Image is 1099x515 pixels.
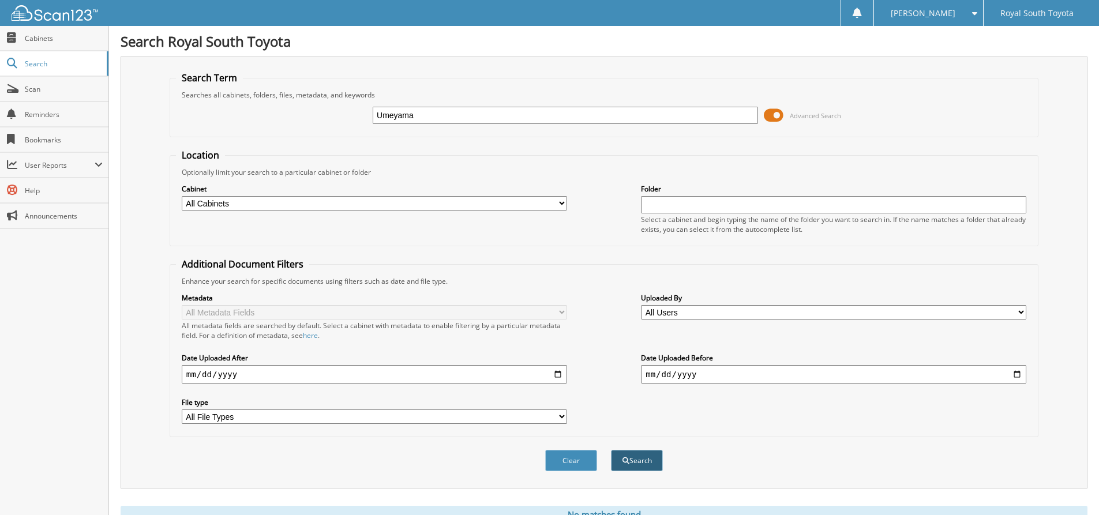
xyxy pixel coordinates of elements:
[182,397,567,407] label: File type
[176,90,1032,100] div: Searches all cabinets, folders, files, metadata, and keywords
[641,215,1026,234] div: Select a cabinet and begin typing the name of the folder you want to search in. If the name match...
[25,211,103,221] span: Announcements
[12,5,98,21] img: scan123-logo-white.svg
[641,184,1026,194] label: Folder
[641,353,1026,363] label: Date Uploaded Before
[790,111,841,120] span: Advanced Search
[25,84,103,94] span: Scan
[176,258,309,270] legend: Additional Document Filters
[121,32,1087,51] h1: Search Royal South Toyota
[182,184,567,194] label: Cabinet
[182,293,567,303] label: Metadata
[176,167,1032,177] div: Optionally limit your search to a particular cabinet or folder
[182,365,567,384] input: start
[641,293,1026,303] label: Uploaded By
[176,72,243,84] legend: Search Term
[303,330,318,340] a: here
[182,321,567,340] div: All metadata fields are searched by default. Select a cabinet with metadata to enable filtering b...
[176,149,225,161] legend: Location
[611,450,663,471] button: Search
[641,365,1026,384] input: end
[25,110,103,119] span: Reminders
[25,59,101,69] span: Search
[176,276,1032,286] div: Enhance your search for specific documents using filters such as date and file type.
[25,33,103,43] span: Cabinets
[1041,460,1099,515] iframe: Chat Widget
[25,160,95,170] span: User Reports
[545,450,597,471] button: Clear
[1000,10,1074,17] span: Royal South Toyota
[25,186,103,196] span: Help
[182,353,567,363] label: Date Uploaded After
[891,10,955,17] span: [PERSON_NAME]
[25,135,103,145] span: Bookmarks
